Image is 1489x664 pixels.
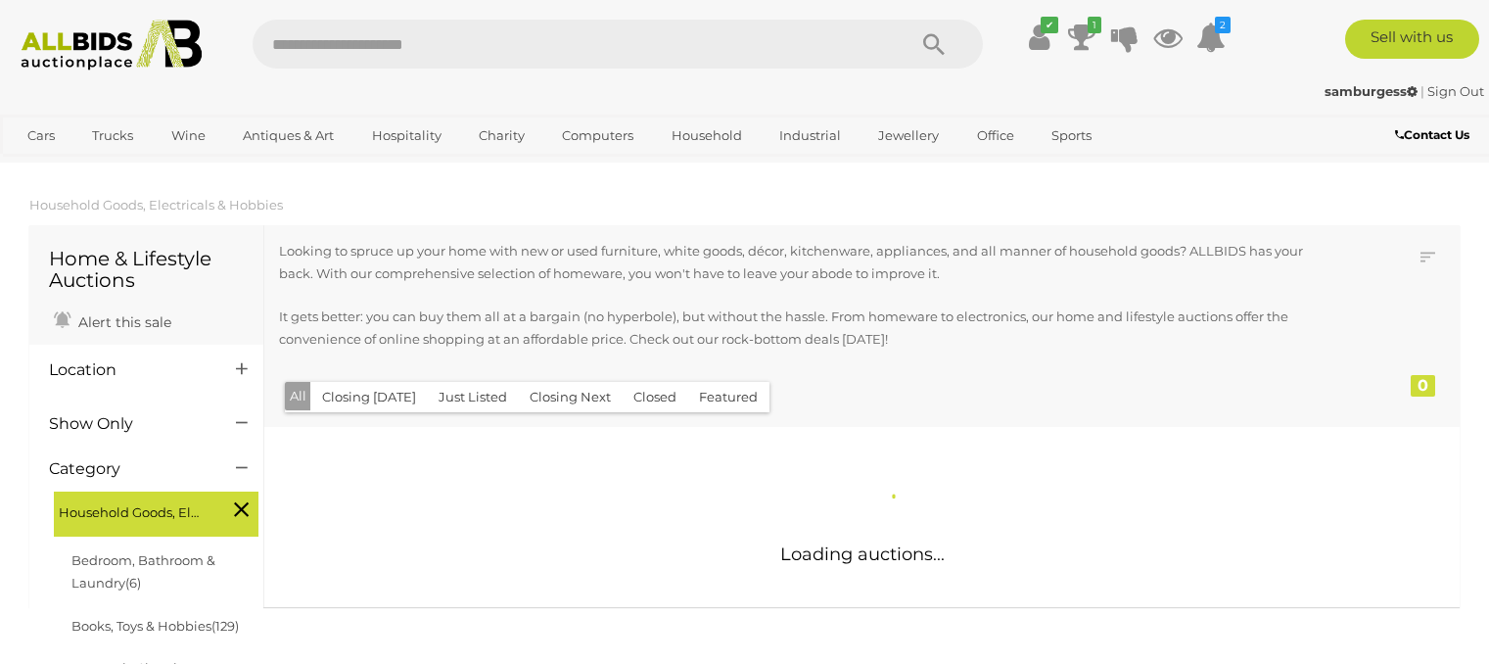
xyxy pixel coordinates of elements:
[1215,17,1231,33] i: 2
[285,382,311,410] button: All
[1041,17,1058,33] i: ✔
[427,382,519,412] button: Just Listed
[29,197,283,213] a: Household Goods, Electricals & Hobbies
[780,544,945,565] span: Loading auctions...
[518,382,623,412] button: Closing Next
[15,152,179,184] a: [GEOGRAPHIC_DATA]
[1411,375,1435,397] div: 0
[659,119,755,152] a: Household
[211,618,239,634] span: (129)
[11,20,212,71] img: Allbids.com.au
[49,361,207,379] h4: Location
[767,119,854,152] a: Industrial
[71,618,239,634] a: Books, Toys & Hobbies(129)
[1325,83,1418,99] strong: samburgess
[1427,83,1484,99] a: Sign Out
[71,552,215,591] a: Bedroom, Bathroom & Laundry(6)
[49,460,207,478] h4: Category
[279,306,1333,352] p: It gets better: you can buy them all at a bargain (no hyperbole), but without the hassle. From ho...
[79,119,146,152] a: Trucks
[466,119,537,152] a: Charity
[1067,20,1096,55] a: 1
[885,20,983,69] button: Search
[1345,20,1479,59] a: Sell with us
[1325,83,1420,99] a: samburgess
[359,119,454,152] a: Hospitality
[125,575,141,591] span: (6)
[15,119,68,152] a: Cars
[49,306,176,335] a: Alert this sale
[1395,124,1474,146] a: Contact Us
[1395,127,1469,142] b: Contact Us
[687,382,769,412] button: Featured
[1420,83,1424,99] span: |
[310,382,428,412] button: Closing [DATE]
[549,119,646,152] a: Computers
[622,382,688,412] button: Closed
[159,119,218,152] a: Wine
[59,497,206,524] span: Household Goods, Electricals & Hobbies
[49,415,207,433] h4: Show Only
[1024,20,1053,55] a: ✔
[865,119,952,152] a: Jewellery
[1196,20,1226,55] a: 2
[1088,17,1101,33] i: 1
[279,240,1333,286] p: Looking to spruce up your home with new or used furniture, white goods, décor, kitchenware, appli...
[230,119,347,152] a: Antiques & Art
[1039,119,1104,152] a: Sports
[73,313,171,331] span: Alert this sale
[49,248,244,291] h1: Home & Lifestyle Auctions
[964,119,1027,152] a: Office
